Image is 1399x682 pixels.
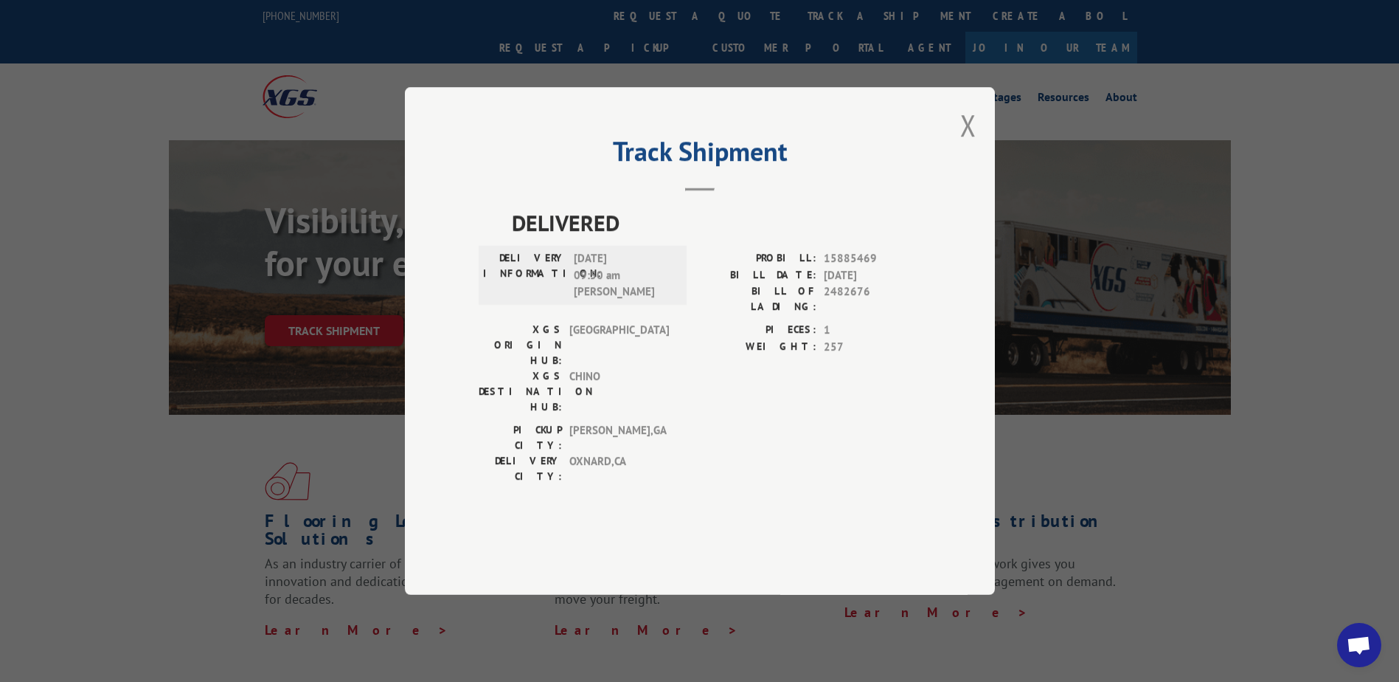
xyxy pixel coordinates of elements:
label: BILL OF LADING: [700,283,816,314]
label: PICKUP CITY: [479,422,562,453]
span: 257 [824,339,921,356]
h2: Track Shipment [479,141,921,169]
label: DELIVERY CITY: [479,453,562,484]
label: WEIGHT: [700,339,816,356]
div: Open chat [1337,623,1381,667]
span: [DATE] [824,267,921,284]
span: OXNARD , CA [569,453,669,484]
label: PROBILL: [700,250,816,267]
label: XGS DESTINATION HUB: [479,368,562,415]
span: CHINO [569,368,669,415]
label: XGS ORIGIN HUB: [479,322,562,368]
span: [GEOGRAPHIC_DATA] [569,322,669,368]
button: Close modal [960,106,976,145]
label: PIECES: [700,322,816,339]
span: 15885469 [824,250,921,267]
span: DELIVERED [512,206,921,239]
span: 2482676 [824,283,921,314]
label: BILL DATE: [700,267,816,284]
span: [PERSON_NAME] , GA [569,422,669,453]
span: 1 [824,322,921,339]
label: DELIVERY INFORMATION: [483,250,566,300]
span: [DATE] 09:50 am [PERSON_NAME] [574,250,673,300]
